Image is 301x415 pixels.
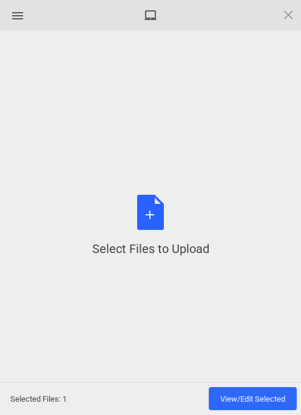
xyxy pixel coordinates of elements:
span: Next [209,387,297,410]
span: Click here or hit ESC to close picker [282,8,295,21]
span: Selected Files: 1 [10,394,67,403]
span: My Device [144,8,157,22]
span: View/Edit Selected [220,394,285,403]
div: Select Files to Upload [92,240,209,257]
